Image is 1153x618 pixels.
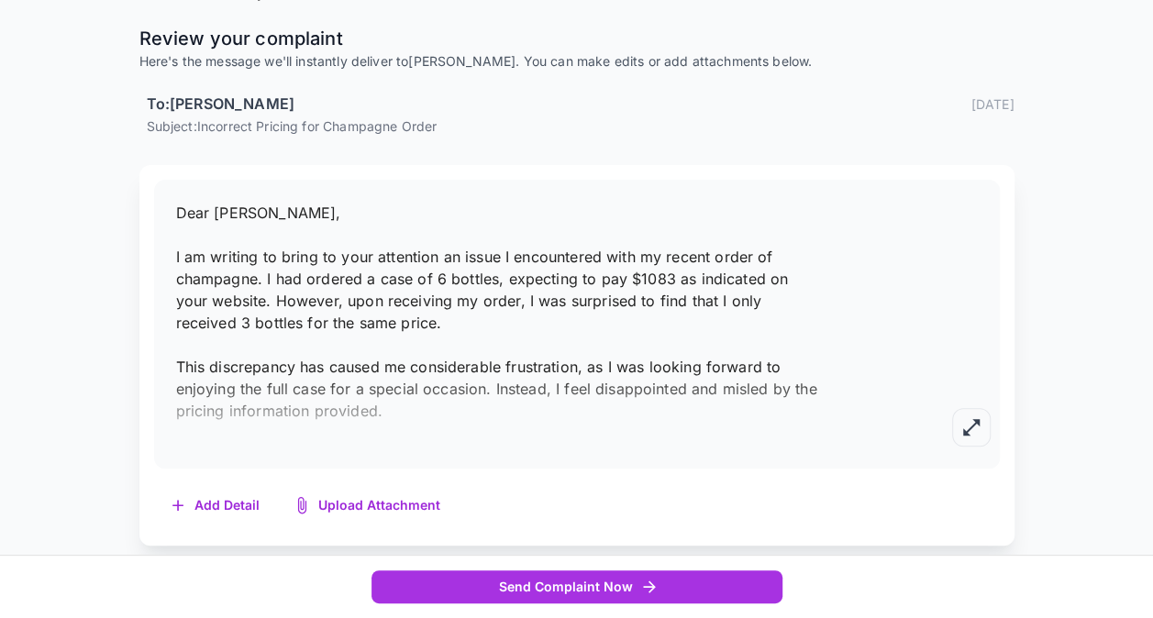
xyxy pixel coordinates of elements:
button: Upload Attachment [278,487,459,524]
p: Subject: Incorrect Pricing for Champagne Order [147,116,1014,136]
p: Review your complaint [139,25,1014,52]
h6: To: [PERSON_NAME] [147,93,294,116]
p: Here's the message we'll instantly deliver to [PERSON_NAME] . You can make edits or add attachmen... [139,52,1014,71]
span: ... [282,446,295,464]
p: [DATE] [971,94,1014,114]
span: Dear [PERSON_NAME], I am writing to bring to your attention an issue I encountered with my recent... [176,204,817,464]
button: Add Detail [154,487,278,524]
button: Send Complaint Now [371,570,782,604]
